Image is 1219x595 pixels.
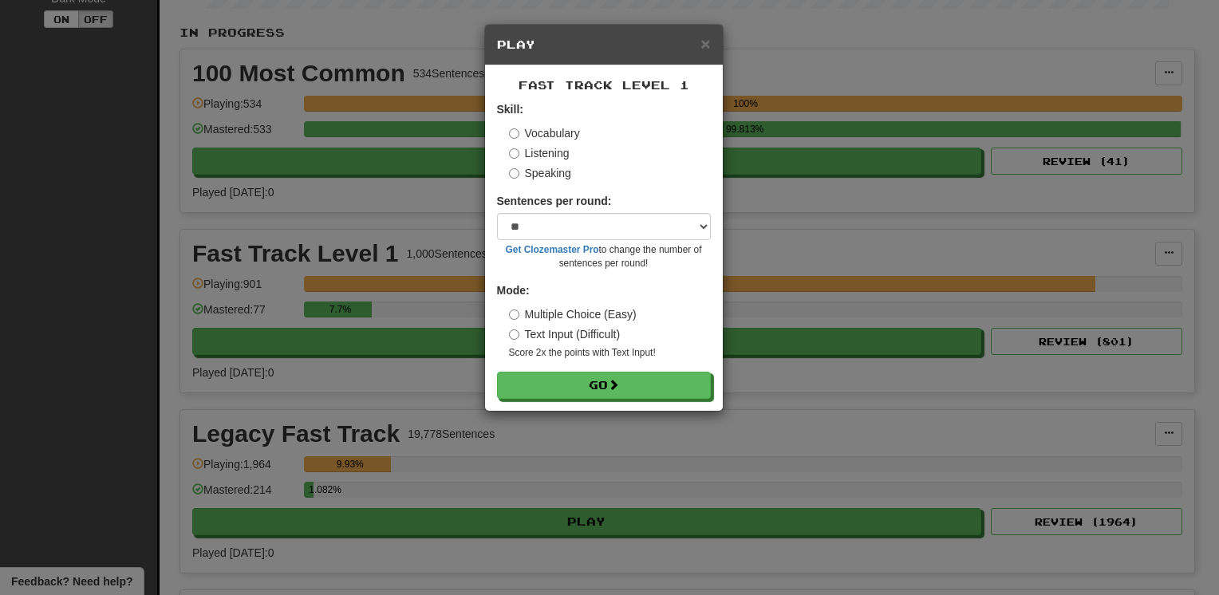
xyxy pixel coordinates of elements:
[509,125,580,141] label: Vocabulary
[509,326,621,342] label: Text Input (Difficult)
[509,306,637,322] label: Multiple Choice (Easy)
[509,165,571,181] label: Speaking
[497,193,612,209] label: Sentences per round:
[497,103,523,116] strong: Skill:
[497,284,530,297] strong: Mode:
[700,34,710,53] span: ×
[497,372,711,399] button: Go
[509,329,519,340] input: Text Input (Difficult)
[509,128,519,139] input: Vocabulary
[509,346,711,360] small: Score 2x the points with Text Input !
[519,78,689,92] span: Fast Track Level 1
[509,145,570,161] label: Listening
[509,148,519,159] input: Listening
[700,35,710,52] button: Close
[506,244,599,255] a: Get Clozemaster Pro
[509,168,519,179] input: Speaking
[509,309,519,320] input: Multiple Choice (Easy)
[497,243,711,270] small: to change the number of sentences per round!
[497,37,711,53] h5: Play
